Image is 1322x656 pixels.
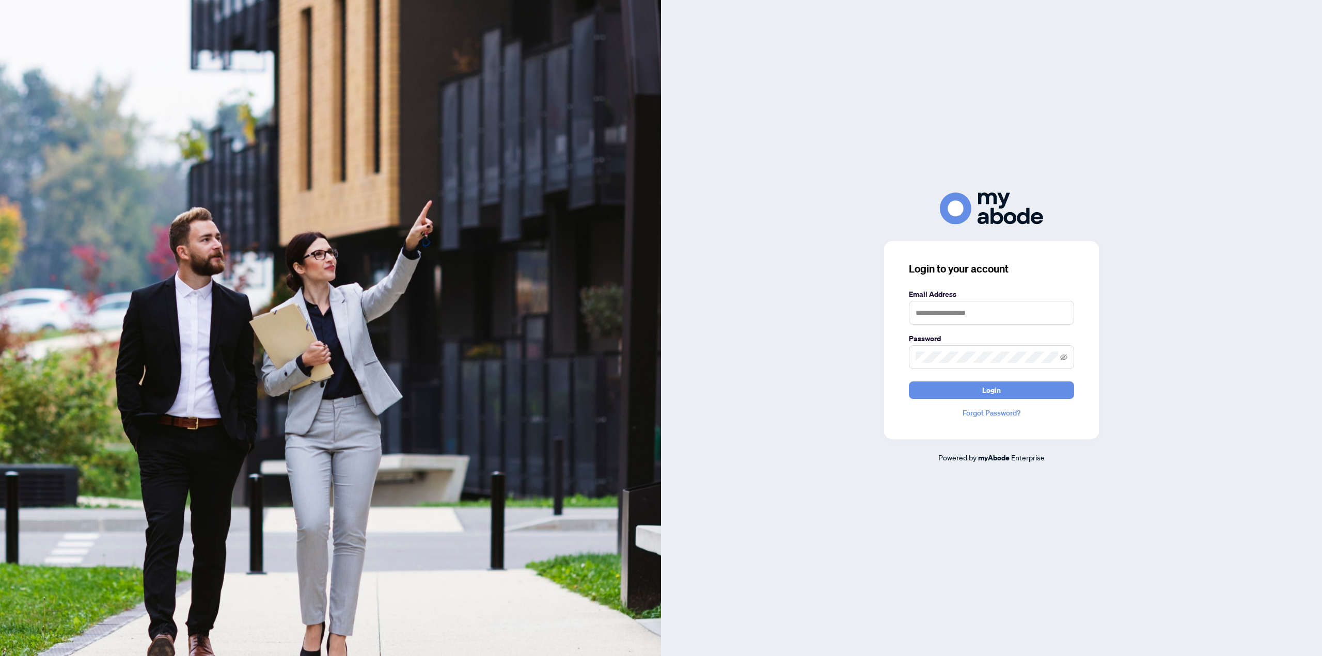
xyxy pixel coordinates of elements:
label: Password [909,333,1074,344]
span: eye-invisible [1060,354,1067,361]
img: ma-logo [940,193,1043,224]
button: Login [909,381,1074,399]
span: Powered by [938,453,977,462]
span: Login [982,382,1001,398]
span: Enterprise [1011,453,1045,462]
a: Forgot Password? [909,407,1074,419]
label: Email Address [909,289,1074,300]
a: myAbode [978,452,1010,463]
h3: Login to your account [909,262,1074,276]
